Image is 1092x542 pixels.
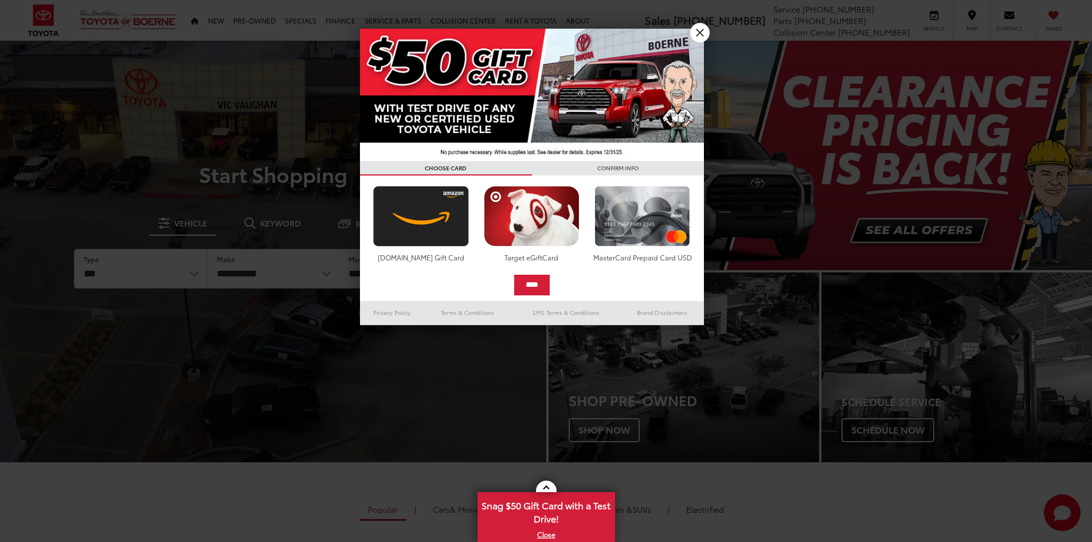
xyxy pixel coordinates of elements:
[370,186,472,247] img: amazoncard.png
[424,306,511,319] a: Terms & Conditions
[592,186,693,247] img: mastercard.png
[620,306,704,319] a: Brand Disclaimers
[532,161,704,176] h3: CONFIRM INFO
[360,29,704,161] img: 42635_top_851395.jpg
[479,493,614,528] span: Snag $50 Gift Card with a Test Drive!
[512,306,620,319] a: SMS Terms & Conditions
[481,252,582,262] div: Target eGiftCard
[370,252,472,262] div: [DOMAIN_NAME] Gift Card
[592,252,693,262] div: MasterCard Prepaid Card USD
[360,161,532,176] h3: CHOOSE CARD
[360,306,424,319] a: Privacy Policy
[481,186,582,247] img: targetcard.png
